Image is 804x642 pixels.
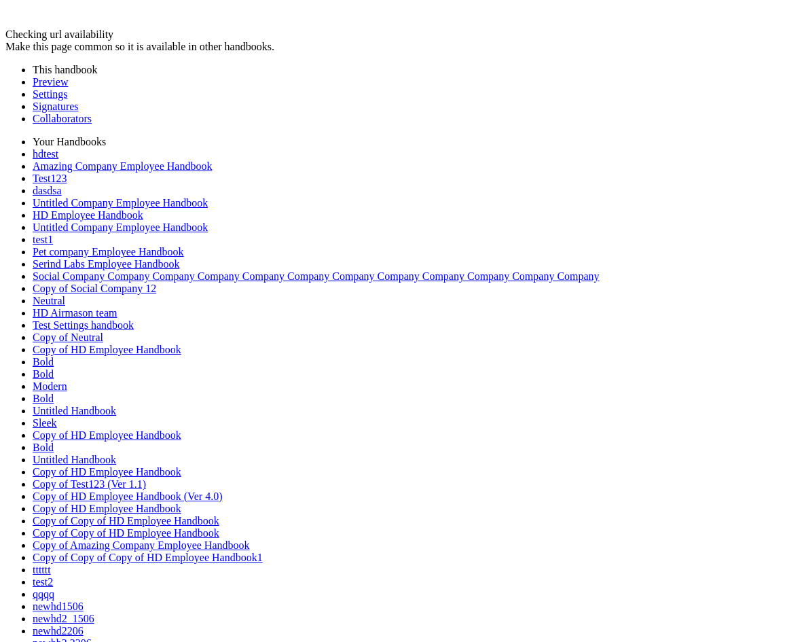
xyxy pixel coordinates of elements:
a: Bold [33,356,54,368]
a: newhd2_1506 [33,613,94,624]
a: Bold [33,393,54,404]
a: Copy of HD Employee Handbook [33,344,181,355]
a: Copy of Neutral [33,332,103,343]
a: Bold [33,368,54,380]
a: Copy of Copy of HD Employee Handbook [33,515,219,527]
a: Copy of Amazing Company Employee Handbook [33,539,250,551]
a: Settings [33,88,68,100]
a: Copy of HD Employee Handbook [33,466,181,478]
a: test2 [33,576,53,588]
a: Copy of HD Employee Handbook (Ver 4.0) [33,491,223,502]
span: Checking url availability [5,29,113,40]
a: Untitled Company Employee Handbook [33,197,208,209]
a: Copy of HD Employee Handbook [33,503,181,514]
a: Amazing Company Employee Handbook [33,160,212,172]
a: HD Employee Handbook [33,209,143,221]
a: Signatures [33,101,79,112]
a: Copy of Copy of HD Employee Handbook [33,527,219,539]
a: Pet company Employee Handbook [33,246,184,257]
a: newhd2206 [33,625,84,637]
a: Test Settings handbook [33,319,134,331]
a: Test123 [33,173,67,184]
a: Neutral [33,295,65,306]
a: Copy of Social Company 12 [33,283,156,294]
a: Copy of HD Employee Handbook [33,429,181,441]
a: HD Airmason team [33,307,117,319]
a: Modern [33,380,67,392]
a: Preview [33,76,68,88]
a: newhd1506 [33,601,84,612]
a: Untitled Handbook [33,454,116,465]
li: Your Handbooks [33,136,799,148]
a: tttttt [33,564,51,575]
a: Social Company Company Company Company Company Company Company Company Company Company Company Co... [33,270,600,282]
a: test1 [33,234,53,245]
a: Bold [33,442,54,453]
a: Sleek [33,417,57,429]
a: Serind Labs Employee Handbook [33,258,179,270]
a: Untitled Company Employee Handbook [33,221,208,233]
a: Collaborators [33,113,92,124]
a: Untitled Handbook [33,405,116,416]
div: Make this page common so it is available in other handbooks. [5,41,799,53]
a: qqqq [33,588,54,600]
a: dasdsa [33,185,62,196]
a: Copy of Test123 (Ver 1.1) [33,478,146,490]
li: This handbook [33,64,799,76]
a: Copy of Copy of Copy of HD Employee Handbook1 [33,552,263,563]
a: hdtest [33,148,58,160]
